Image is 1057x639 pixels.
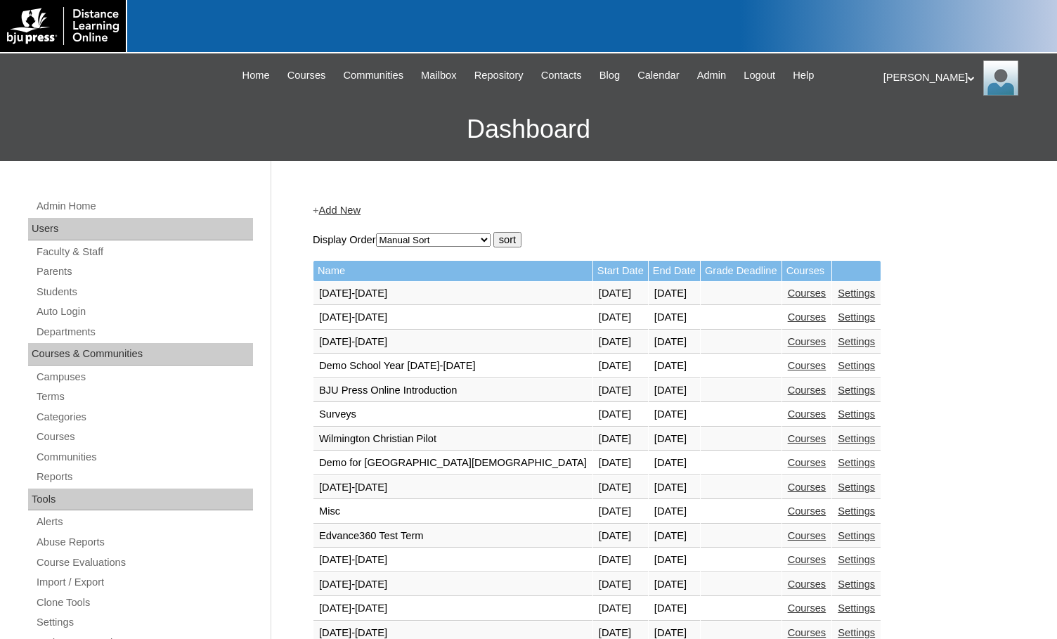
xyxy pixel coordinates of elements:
[788,408,826,420] a: Courses
[593,427,648,451] td: [DATE]
[593,403,648,427] td: [DATE]
[838,360,875,371] a: Settings
[649,597,700,621] td: [DATE]
[788,385,826,396] a: Courses
[592,67,627,84] a: Blog
[593,451,648,475] td: [DATE]
[788,482,826,493] a: Courses
[35,263,253,280] a: Parents
[649,306,700,330] td: [DATE]
[788,505,826,517] a: Courses
[744,67,775,84] span: Logout
[593,306,648,330] td: [DATE]
[35,323,253,341] a: Departments
[593,379,648,403] td: [DATE]
[319,205,361,216] a: Add New
[235,67,277,84] a: Home
[786,67,821,84] a: Help
[35,198,253,215] a: Admin Home
[838,336,875,347] a: Settings
[35,243,253,261] a: Faculty & Staff
[838,482,875,493] a: Settings
[788,530,826,541] a: Courses
[287,67,326,84] span: Courses
[838,457,875,468] a: Settings
[35,534,253,551] a: Abuse Reports
[983,60,1018,96] img: Melanie Sevilla
[313,451,592,475] td: Demo for [GEOGRAPHIC_DATA][DEMOGRAPHIC_DATA]
[649,500,700,524] td: [DATE]
[313,500,592,524] td: Misc
[883,60,1043,96] div: [PERSON_NAME]
[467,67,531,84] a: Repository
[788,433,826,444] a: Courses
[838,627,875,638] a: Settings
[593,524,648,548] td: [DATE]
[593,354,648,378] td: [DATE]
[593,261,648,281] td: Start Date
[313,548,592,572] td: [DATE]-[DATE]
[637,67,679,84] span: Calendar
[649,282,700,306] td: [DATE]
[788,311,826,323] a: Courses
[343,67,403,84] span: Communities
[35,368,253,386] a: Campuses
[28,218,253,240] div: Users
[313,379,592,403] td: BJU Press Online Introduction
[593,330,648,354] td: [DATE]
[35,594,253,612] a: Clone Tools
[313,476,592,500] td: [DATE]-[DATE]
[649,548,700,572] td: [DATE]
[701,261,782,281] td: Grade Deadline
[313,354,592,378] td: Demo School Year [DATE]-[DATE]
[649,261,700,281] td: End Date
[7,7,119,45] img: logo-white.png
[838,408,875,420] a: Settings
[35,303,253,321] a: Auto Login
[35,574,253,591] a: Import / Export
[838,385,875,396] a: Settings
[35,554,253,572] a: Course Evaluations
[649,451,700,475] td: [DATE]
[313,261,592,281] td: Name
[838,311,875,323] a: Settings
[35,388,253,406] a: Terms
[313,573,592,597] td: [DATE]-[DATE]
[788,457,826,468] a: Courses
[649,476,700,500] td: [DATE]
[35,448,253,466] a: Communities
[493,232,521,247] input: sort
[313,330,592,354] td: [DATE]-[DATE]
[421,67,457,84] span: Mailbox
[649,524,700,548] td: [DATE]
[788,627,826,638] a: Courses
[593,500,648,524] td: [DATE]
[35,468,253,486] a: Reports
[35,513,253,531] a: Alerts
[649,573,700,597] td: [DATE]
[313,427,592,451] td: Wilmington Christian Pilot
[28,489,253,511] div: Tools
[649,427,700,451] td: [DATE]
[737,67,782,84] a: Logout
[630,67,686,84] a: Calendar
[593,476,648,500] td: [DATE]
[541,67,582,84] span: Contacts
[649,330,700,354] td: [DATE]
[313,524,592,548] td: Edvance360 Test Term
[313,403,592,427] td: Surveys
[313,306,592,330] td: [DATE]-[DATE]
[788,602,826,614] a: Courses
[593,548,648,572] td: [DATE]
[838,554,875,565] a: Settings
[649,354,700,378] td: [DATE]
[35,428,253,446] a: Courses
[838,530,875,541] a: Settings
[649,403,700,427] td: [DATE]
[593,573,648,597] td: [DATE]
[7,98,1050,161] h3: Dashboard
[599,67,620,84] span: Blog
[838,288,875,299] a: Settings
[313,203,1009,218] div: +
[313,282,592,306] td: [DATE]-[DATE]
